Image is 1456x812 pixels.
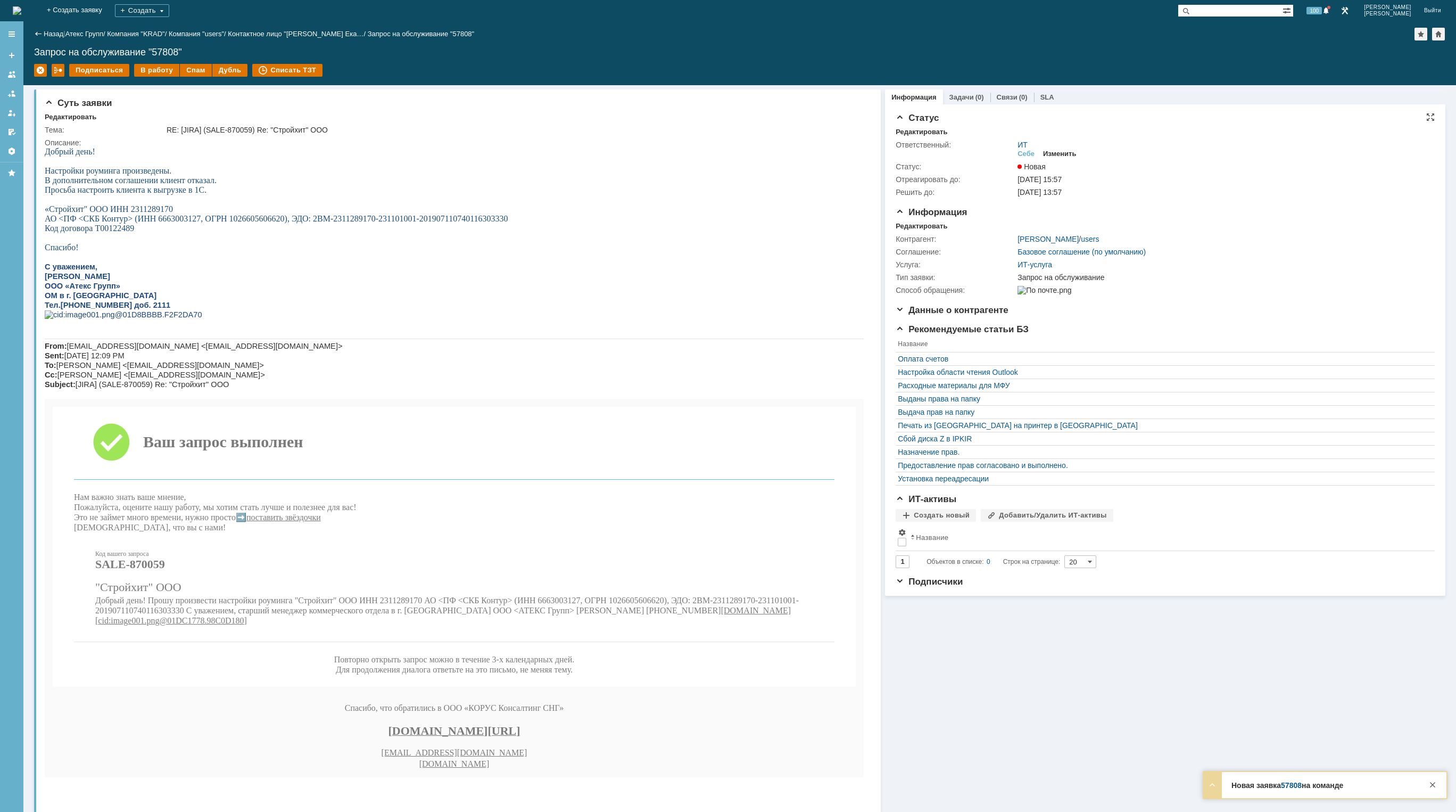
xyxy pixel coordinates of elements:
[987,555,990,568] div: 0
[337,601,483,610] a: [EMAIL_ADDRESS][DOMAIN_NAME]
[1017,235,1099,243] div: /
[1019,93,1028,101] div: (0)
[1283,5,1293,15] span: Расширенный поиск
[1017,260,1052,269] a: ИТ-услуга
[63,29,65,37] div: |
[898,474,1427,483] a: Установка переадресации
[1017,175,1062,184] span: [DATE] 15:57
[898,408,1427,416] a: Выдача прав на папку
[1364,4,1411,11] span: [PERSON_NAME]
[3,47,20,64] a: Создать заявку
[1281,781,1302,790] a: 57808
[3,124,20,141] a: Мои согласования
[1043,150,1077,158] div: Изменить
[896,128,947,136] div: Редактировать
[896,286,1015,294] div: Способ обращения:
[343,577,475,590] span: [DOMAIN_NAME][URL]
[167,126,862,134] div: RE: [JIRA] (SALE-870059) Re: "Стройхит" ООО
[896,305,1008,315] span: Данные о контрагенте
[898,461,1427,470] a: Предоставление прав согласовано и выполнено.
[3,143,20,160] a: Настройки
[13,6,21,15] img: logo
[44,30,63,38] a: Назад
[896,175,1015,184] div: Отреагировать до:
[16,154,126,162] span: [PHONE_NUMBER] доб. 2111
[896,162,1015,171] div: Статус:
[53,469,199,478] a: cid:image001.png@01DC1778.98C0D180
[898,448,1427,456] a: Назначение прав.
[202,366,276,375] a: поставить звёздочки
[1338,4,1351,17] a: Перейти в интерфейс администратора
[1017,150,1035,158] div: Себе
[45,98,112,108] span: Суть заявки
[1206,778,1219,791] div: Развернуть
[65,30,107,38] div: /
[898,528,906,537] span: Настройки
[1017,162,1046,171] span: Новая
[896,260,1015,269] div: Услуга:
[51,449,754,468] span: Добрый день! Прошу произвести настройки роуминга "Стройхит" ООО ИНН 2311289170 АО <ПФ <СКБ Контур...
[1432,28,1445,40] div: Сделать домашней страницей
[975,93,984,101] div: (0)
[1414,28,1427,40] div: Добавить в избранное
[13,6,21,15] a: Перейти на домашнюю страницу
[289,508,530,527] span: Повторно открыть запрос можно в течение 3-х календарных дней. Для продолжения диалога ответьте на...
[1017,248,1146,256] a: Базовое соглашение (по умолчанию)
[1040,93,1054,101] a: SLA
[51,411,120,424] span: SALE-870059
[228,30,363,38] a: Контактное лицо "[PERSON_NAME] Ека…
[169,30,228,38] div: /
[926,558,983,565] span: Объектов в списке:
[1364,11,1411,17] span: [PERSON_NAME]
[896,235,1015,243] div: Контрагент:
[1017,273,1427,282] div: Запрос на обслуживание
[926,555,1060,568] i: Строк на странице:
[896,494,956,504] span: ИТ-активы
[1017,141,1028,149] a: ИТ
[3,85,20,102] a: Заявки в моей ответственности
[29,346,312,375] span: Нам важно знать ваше мнение, Пожалуйста, оцените нашу работу, мы хотим стать лучше и полезнее для...
[1231,781,1343,790] strong: Новая заявка на команде
[200,469,202,478] span: ]
[1017,235,1079,243] a: [PERSON_NAME]
[3,104,20,121] a: Мои заявки
[896,248,1015,256] div: Соглашение:
[48,276,85,314] img: Письмо
[896,338,1429,352] th: Название
[676,459,747,468] a: [DOMAIN_NAME]
[896,141,1015,149] div: Ответственный:
[375,612,445,621] a: [DOMAIN_NAME]
[228,30,367,38] div: /
[898,421,1427,430] a: Печать из [GEOGRAPHIC_DATA] на принтер в [GEOGRAPHIC_DATA]
[896,207,967,217] span: Информация
[891,93,936,101] a: Информация
[191,366,202,375] span: ➡️
[45,138,864,147] div: Описание:
[51,403,104,411] span: Код вашего запроса
[898,355,1427,363] a: Оплата счетов
[908,526,1429,551] th: Название
[34,47,1445,58] div: Запрос на обслуживание "57808"
[896,188,1015,196] div: Решить до:
[898,381,1427,390] a: Расходные материалы для МФУ
[51,433,137,447] span: "Стройхит" ООО
[896,113,939,123] span: Статус
[896,273,1015,282] div: Тип заявки:
[898,368,1427,376] a: Настройка области чтения Outlook
[898,434,1427,443] div: Сбой диска Z в IPKIR
[898,395,1427,403] a: Выданы права на папку
[896,222,947,231] div: Редактировать
[107,30,164,38] a: Компания "KRAD"
[343,580,475,589] a: [DOMAIN_NAME][URL]
[300,556,519,565] span: Спасибо, что обратились в ООО «КОРУС Консалтинг СНГ»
